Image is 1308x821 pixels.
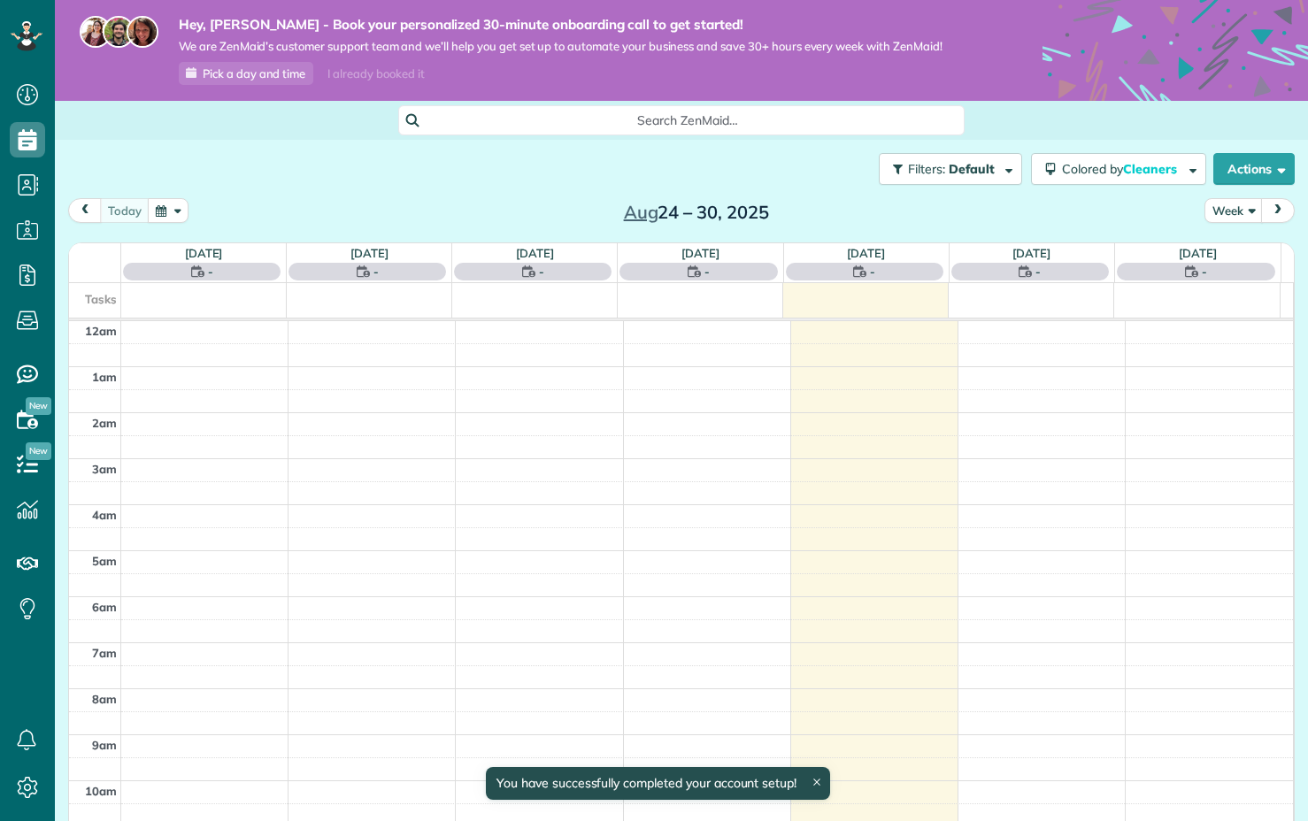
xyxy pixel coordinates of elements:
button: next [1261,198,1295,222]
span: - [208,263,213,280]
a: [DATE] [1179,246,1217,260]
button: Colored byCleaners [1031,153,1206,185]
h2: 24 – 30, 2025 [586,203,807,222]
span: - [539,263,544,280]
span: Default [949,161,996,177]
span: - [1035,263,1041,280]
button: today [100,198,150,222]
span: 10am [85,784,117,798]
span: 7am [92,646,117,660]
div: I already booked it [317,63,435,85]
span: 1am [92,370,117,384]
span: New [26,397,51,415]
span: Filters: [908,161,945,177]
a: [DATE] [1012,246,1050,260]
span: 3am [92,462,117,476]
a: Filters: Default [870,153,1022,185]
span: - [1202,263,1207,280]
span: Colored by [1062,161,1183,177]
span: 6am [92,600,117,614]
a: [DATE] [185,246,223,260]
span: - [704,263,710,280]
button: Week [1204,198,1263,222]
img: maria-72a9807cf96188c08ef61303f053569d2e2a8a1cde33d635c8a3ac13582a053d.jpg [80,16,112,48]
img: jorge-587dff0eeaa6aab1f244e6dc62b8924c3b6ad411094392a53c71c6c4a576187d.jpg [103,16,135,48]
span: 5am [92,554,117,568]
span: - [373,263,379,280]
a: [DATE] [516,246,554,260]
a: [DATE] [847,246,885,260]
span: New [26,442,51,460]
span: 12am [85,324,117,338]
span: Aug [624,201,658,223]
span: 9am [92,738,117,752]
button: Filters: Default [879,153,1022,185]
span: Tasks [85,292,117,306]
span: Pick a day and time [203,66,305,81]
span: 4am [92,508,117,522]
span: We are ZenMaid’s customer support team and we’ll help you get set up to automate your business an... [179,39,943,54]
button: prev [68,198,102,222]
img: michelle-19f622bdf1676172e81f8f8fba1fb50e276960ebfe0243fe18214015130c80e4.jpg [127,16,158,48]
span: 2am [92,416,117,430]
span: Cleaners [1123,161,1180,177]
a: [DATE] [350,246,389,260]
div: You have successfully completed your account setup! [486,767,830,800]
span: - [870,263,875,280]
strong: Hey, [PERSON_NAME] - Book your personalized 30-minute onboarding call to get started! [179,16,943,34]
a: [DATE] [681,246,719,260]
button: Actions [1213,153,1295,185]
span: 8am [92,692,117,706]
a: Pick a day and time [179,62,313,85]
